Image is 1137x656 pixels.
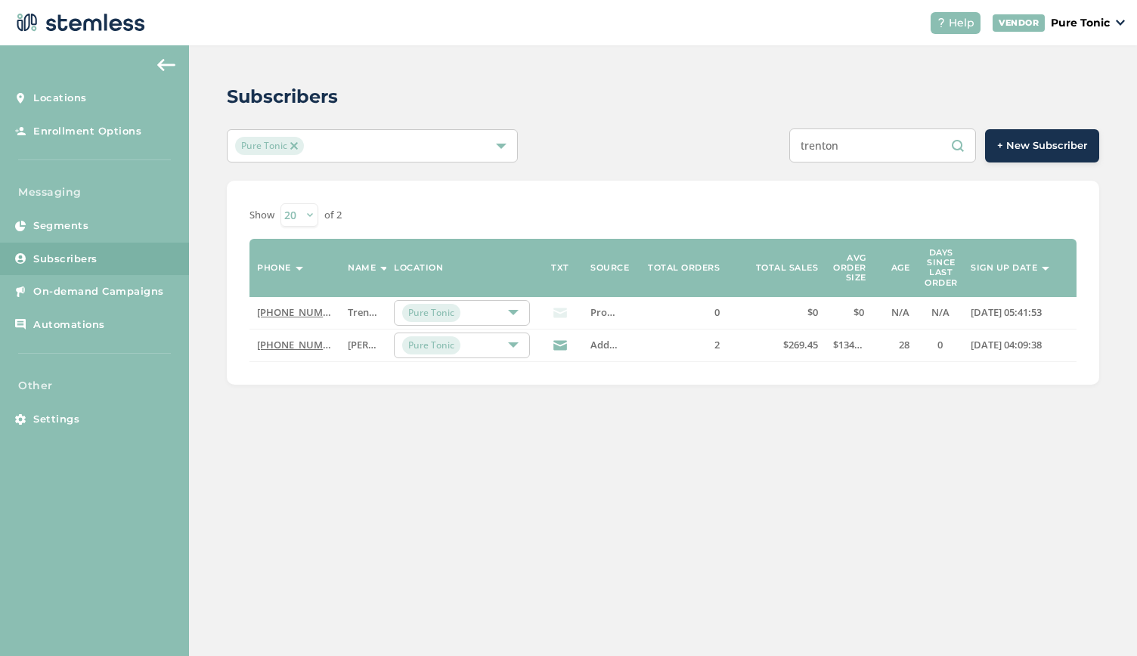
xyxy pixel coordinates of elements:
input: Search [789,128,976,162]
label: Name [348,263,376,273]
label: Total orders [648,263,720,273]
img: icon-sort-1e1d7615.svg [1042,267,1049,271]
label: 2024-12-02 05:41:53 [971,306,1069,319]
label: $0 [735,306,818,319]
span: Settings [33,412,79,427]
label: Source [590,263,629,273]
span: On-demand Campaigns [33,284,164,299]
label: Promo Enrollment Page [590,306,621,319]
img: icon-sort-1e1d7615.svg [380,267,388,271]
span: Subscribers [33,252,98,267]
span: $134.73 [833,338,868,351]
span: Locations [33,91,87,106]
label: $134.73 [833,339,864,351]
span: Trenton Dolby [348,305,415,319]
span: Enrollment Options [33,124,141,139]
label: Location [394,263,443,273]
label: N/A [879,306,909,319]
span: + New Subscriber [997,138,1087,153]
button: + New Subscriber [985,129,1099,162]
img: icon_down-arrow-small-66adaf34.svg [1116,20,1125,26]
span: Pure Tonic [402,336,460,354]
span: [PERSON_NAME] [348,338,425,351]
span: $0 [807,305,818,319]
label: $269.45 [735,339,818,351]
span: $0 [854,305,864,319]
img: icon-help-white-03924b79.svg [937,18,946,27]
label: Trenten Stinson [348,339,379,351]
span: 0 [714,305,720,319]
label: 28 [879,339,909,351]
label: Phone [257,263,291,273]
span: N/A [931,305,950,319]
label: TXT [551,263,569,273]
label: Sign up date [971,263,1037,273]
label: $0 [833,306,864,319]
span: Promo Enrollment Page [590,305,702,319]
label: Avg order size [833,253,866,283]
span: Segments [33,218,88,234]
label: of 2 [324,208,342,223]
label: 0 [925,339,956,351]
label: Age [891,263,910,273]
span: Automations [33,317,105,333]
img: icon-close-accent-8a337256.svg [290,142,298,150]
img: logo-dark-0685b13c.svg [12,8,145,38]
span: 2 [714,338,720,351]
label: 0 [637,306,720,319]
p: Pure Tonic [1051,15,1110,31]
img: icon-arrow-back-accent-c549486e.svg [157,59,175,71]
h2: Subscribers [227,83,338,110]
span: 28 [899,338,909,351]
label: (931) 704-5164 [257,339,333,351]
span: N/A [891,305,909,319]
label: (702) 249-4282 [257,306,333,319]
span: Pure Tonic [402,304,460,322]
span: $269.45 [783,338,818,351]
a: [PHONE_NUMBER] [257,305,344,319]
label: 2025-02-05 04:09:38 [971,339,1069,351]
a: [PHONE_NUMBER] [257,338,344,351]
label: Days since last order [925,248,958,288]
span: [DATE] 04:09:38 [971,338,1042,351]
span: [DATE] 05:41:53 [971,305,1042,319]
span: Added to dashboard [590,338,686,351]
img: icon-sort-1e1d7615.svg [296,267,303,271]
span: 0 [937,338,943,351]
label: Trenton Dolby [348,306,379,319]
span: Pure Tonic [235,137,304,155]
label: N/A [925,306,956,319]
label: 2 [637,339,720,351]
label: Show [249,208,274,223]
iframe: Chat Widget [1061,583,1137,656]
span: Help [949,15,974,31]
label: Added to dashboard [590,339,621,351]
label: Total sales [756,263,819,273]
div: VENDOR [993,14,1045,32]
